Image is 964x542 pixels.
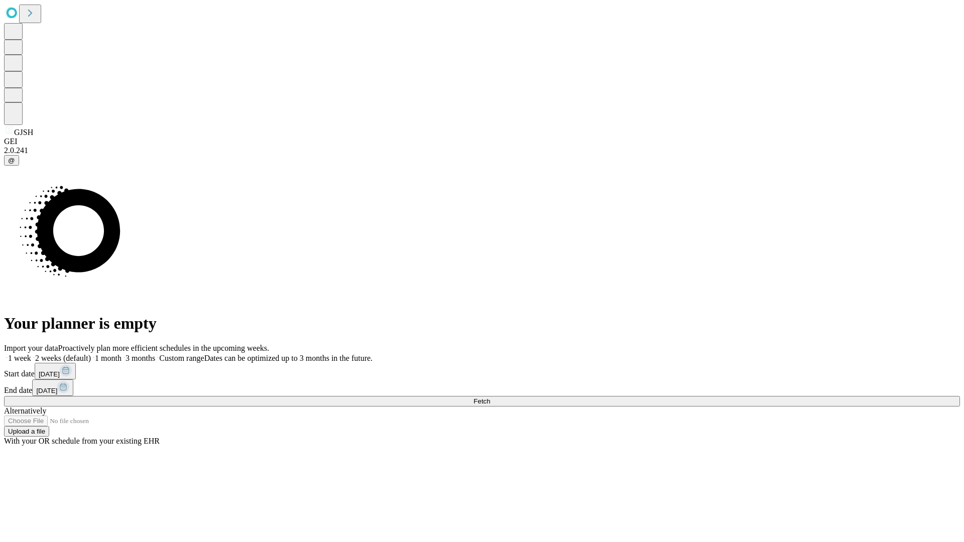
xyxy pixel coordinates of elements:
span: @ [8,157,15,164]
span: With your OR schedule from your existing EHR [4,437,160,445]
span: 2 weeks (default) [35,354,91,362]
span: Proactively plan more efficient schedules in the upcoming weeks. [58,344,269,352]
div: End date [4,379,960,396]
h1: Your planner is empty [4,314,960,333]
div: GEI [4,137,960,146]
button: Upload a file [4,426,49,437]
button: @ [4,155,19,166]
span: Dates can be optimized up to 3 months in the future. [204,354,373,362]
span: Import your data [4,344,58,352]
div: Start date [4,363,960,379]
span: Custom range [159,354,204,362]
span: [DATE] [36,387,57,394]
span: GJSH [14,128,33,137]
span: 3 months [126,354,155,362]
span: Alternatively [4,406,46,415]
button: [DATE] [32,379,73,396]
button: Fetch [4,396,960,406]
div: 2.0.241 [4,146,960,155]
button: [DATE] [35,363,76,379]
span: 1 month [95,354,122,362]
span: Fetch [473,397,490,405]
span: 1 week [8,354,31,362]
span: [DATE] [39,370,60,378]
